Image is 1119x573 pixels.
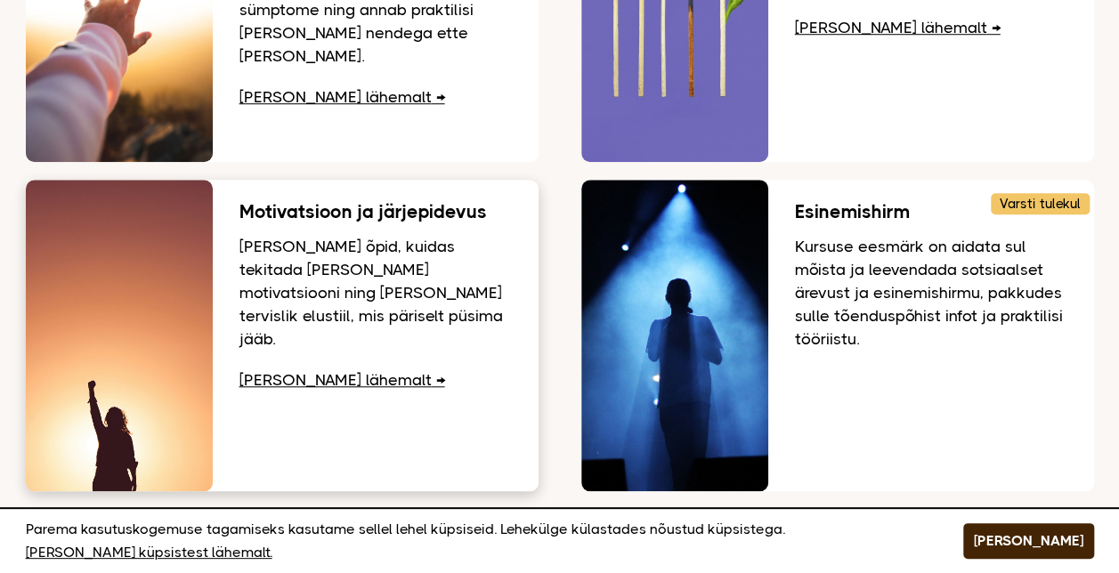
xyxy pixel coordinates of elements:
[795,202,1067,222] h3: Esinemishirm
[963,523,1094,559] button: [PERSON_NAME]
[26,541,272,564] a: [PERSON_NAME] küpsistest lähemalt.
[795,19,1001,36] a: [PERSON_NAME] lähemalt
[795,235,1067,351] p: Kursuse eesmärk on aidata sul mõista ja leevendada sotsiaalset ärevust ja esinemishirmu, pakkudes...
[239,88,445,106] a: [PERSON_NAME] lähemalt
[26,180,213,491] img: Mees kätte õhku tõstmas, taustaks päikeseloojang
[239,371,445,389] a: [PERSON_NAME] lähemalt
[239,235,512,351] p: [PERSON_NAME] õpid, kuidas tekitada [PERSON_NAME] motivatsiooni ning [PERSON_NAME] tervislik elus...
[581,180,768,491] img: Inimene laval esinemas
[26,518,919,564] p: Parema kasutuskogemuse tagamiseks kasutame sellel lehel küpsiseid. Lehekülge külastades nõustud k...
[239,202,512,222] h3: Motivatsioon ja järjepidevus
